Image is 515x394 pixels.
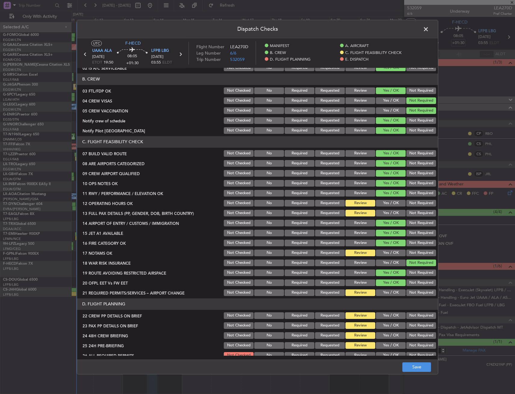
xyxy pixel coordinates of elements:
[406,220,436,226] button: Not Required
[406,312,436,319] button: Not Required
[376,342,406,349] button: Yes / OK
[406,127,436,134] button: Not Required
[406,240,436,246] button: Not Required
[406,269,436,276] button: Not Required
[406,322,436,329] button: Not Required
[376,200,406,206] button: Yes / OK
[376,127,406,134] button: Yes / OK
[406,150,436,157] button: Not Required
[376,250,406,256] button: Yes / OK
[376,170,406,177] button: Yes / OK
[376,97,406,104] button: Yes / OK
[406,160,436,167] button: Not Required
[376,160,406,167] button: Yes / OK
[406,352,436,359] button: Not Required
[406,190,436,197] button: Not Required
[406,97,436,104] button: Not Required
[376,180,406,187] button: Yes / OK
[376,220,406,226] button: Yes / OK
[406,279,436,286] button: Not Required
[376,332,406,339] button: Yes / OK
[406,230,436,236] button: Not Required
[376,150,406,157] button: Yes / OK
[376,312,406,319] button: Yes / OK
[376,230,406,236] button: Yes / OK
[406,342,436,349] button: Not Required
[77,20,438,38] header: Dispatch Checks
[376,117,406,124] button: Yes / OK
[376,240,406,246] button: Yes / OK
[402,362,431,372] button: Save
[406,117,436,124] button: Not Required
[376,279,406,286] button: Yes / OK
[376,87,406,94] button: Yes / OK
[406,210,436,216] button: Not Required
[406,107,436,114] button: Not Required
[406,87,436,94] button: Not Required
[376,107,406,114] button: Yes / OK
[376,322,406,329] button: Yes / OK
[406,250,436,256] button: Not Required
[376,190,406,197] button: Yes / OK
[376,269,406,276] button: Yes / OK
[406,260,436,266] button: Not Required
[406,332,436,339] button: Not Required
[376,352,406,359] button: Yes / OK
[406,289,436,296] button: Not Required
[376,289,406,296] button: Yes / OK
[406,180,436,187] button: Not Required
[376,260,406,266] button: Yes / OK
[406,200,436,206] button: Not Required
[406,170,436,177] button: Not Required
[376,210,406,216] button: Yes / OK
